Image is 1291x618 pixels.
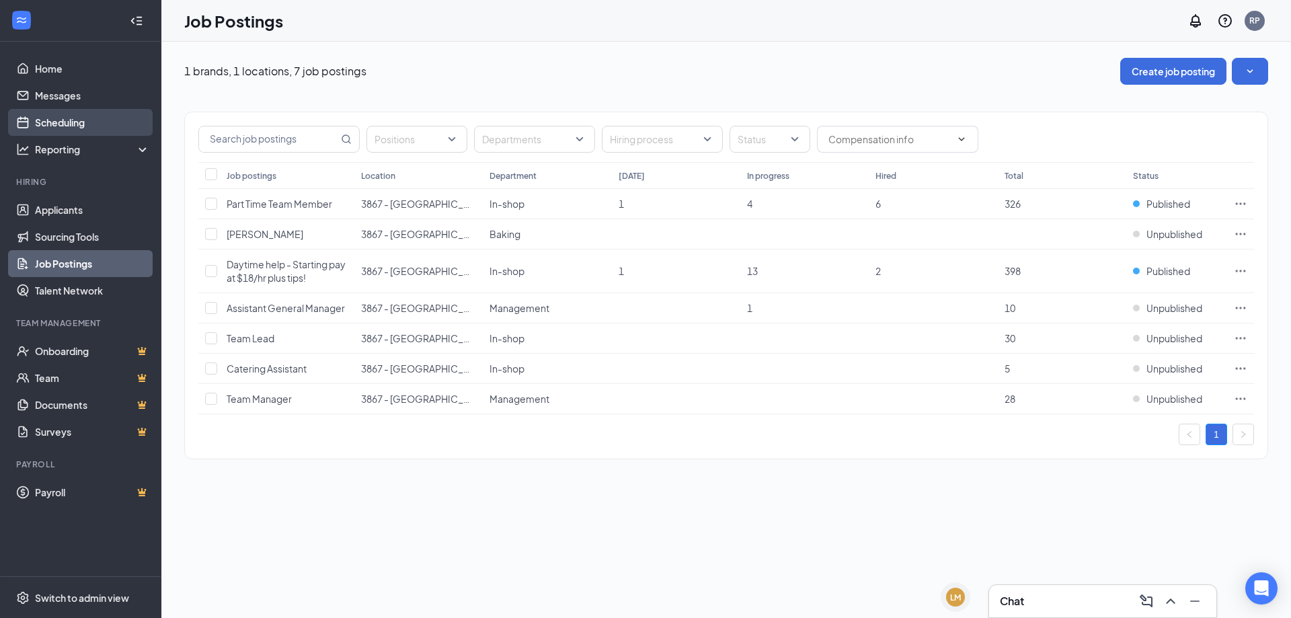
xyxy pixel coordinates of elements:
[15,13,28,27] svg: WorkstreamLogo
[483,219,611,249] td: Baking
[1245,572,1278,605] div: Open Intercom Messenger
[1187,13,1204,29] svg: Notifications
[1005,332,1015,344] span: 30
[747,265,758,277] span: 13
[483,293,611,323] td: Management
[361,265,488,277] span: 3867 - [GEOGRAPHIC_DATA]
[1146,362,1202,375] span: Unpublished
[747,198,752,210] span: 4
[35,55,150,82] a: Home
[354,323,483,354] td: 3867 - Canton
[1146,227,1202,241] span: Unpublished
[1136,590,1157,612] button: ComposeMessage
[16,176,147,188] div: Hiring
[354,293,483,323] td: 3867 - Canton
[1233,424,1254,445] button: right
[612,162,740,189] th: [DATE]
[490,302,549,314] span: Management
[1138,593,1155,609] svg: ComposeMessage
[490,228,520,240] span: Baking
[227,302,345,314] span: Assistant General Manager
[361,302,488,314] span: 3867 - [GEOGRAPHIC_DATA]
[35,591,129,605] div: Switch to admin view
[361,198,488,210] span: 3867 - [GEOGRAPHIC_DATA]
[35,391,150,418] a: DocumentsCrown
[1234,332,1247,345] svg: Ellipses
[227,258,346,284] span: Daytime help - Starting pay at $18/hr plus tips!
[1005,265,1021,277] span: 398
[1239,430,1247,438] span: right
[130,14,143,28] svg: Collapse
[869,162,997,189] th: Hired
[227,198,332,210] span: Part Time Team Member
[1249,15,1260,26] div: RP
[35,364,150,391] a: TeamCrown
[1005,362,1010,375] span: 5
[1233,424,1254,445] li: Next Page
[747,302,752,314] span: 1
[35,277,150,304] a: Talent Network
[490,332,524,344] span: In-shop
[875,265,881,277] span: 2
[354,219,483,249] td: 3867 - Canton
[490,393,549,405] span: Management
[490,362,524,375] span: In-shop
[35,338,150,364] a: OnboardingCrown
[1243,65,1257,78] svg: SmallChevronDown
[1146,264,1190,278] span: Published
[1120,58,1226,85] button: Create job posting
[35,109,150,136] a: Scheduling
[483,384,611,414] td: Management
[227,393,292,405] span: Team Manager
[1146,301,1202,315] span: Unpublished
[950,592,961,603] div: LM
[1234,264,1247,278] svg: Ellipses
[1206,424,1227,445] li: 1
[1184,590,1206,612] button: Minimize
[828,132,951,147] input: Compensation info
[35,143,151,156] div: Reporting
[1000,594,1024,609] h3: Chat
[1234,392,1247,405] svg: Ellipses
[184,64,366,79] p: 1 brands, 1 locations, 7 job postings
[184,9,283,32] h1: Job Postings
[354,249,483,293] td: 3867 - Canton
[361,393,488,405] span: 3867 - [GEOGRAPHIC_DATA]
[483,323,611,354] td: In-shop
[1126,162,1227,189] th: Status
[1232,58,1268,85] button: SmallChevronDown
[483,249,611,293] td: In-shop
[361,332,488,344] span: 3867 - [GEOGRAPHIC_DATA]
[1146,332,1202,345] span: Unpublished
[490,198,524,210] span: In-shop
[1179,424,1200,445] li: Previous Page
[875,198,881,210] span: 6
[227,362,307,375] span: Catering Assistant
[354,189,483,219] td: 3867 - Canton
[16,143,30,156] svg: Analysis
[1179,424,1200,445] button: left
[35,479,150,506] a: PayrollCrown
[35,418,150,445] a: SurveysCrown
[1234,197,1247,210] svg: Ellipses
[35,223,150,250] a: Sourcing Tools
[361,228,488,240] span: 3867 - [GEOGRAPHIC_DATA]
[341,134,352,145] svg: MagnifyingGlass
[227,332,274,344] span: Team Lead
[1234,227,1247,241] svg: Ellipses
[227,228,303,240] span: [PERSON_NAME]
[227,170,276,182] div: Job postings
[16,317,147,329] div: Team Management
[619,265,624,277] span: 1
[1187,593,1203,609] svg: Minimize
[619,198,624,210] span: 1
[361,362,488,375] span: 3867 - [GEOGRAPHIC_DATA]
[35,196,150,223] a: Applicants
[1234,301,1247,315] svg: Ellipses
[1163,593,1179,609] svg: ChevronUp
[354,384,483,414] td: 3867 - Canton
[1206,424,1226,445] a: 1
[199,126,338,152] input: Search job postings
[1217,13,1233,29] svg: QuestionInfo
[361,170,395,182] div: Location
